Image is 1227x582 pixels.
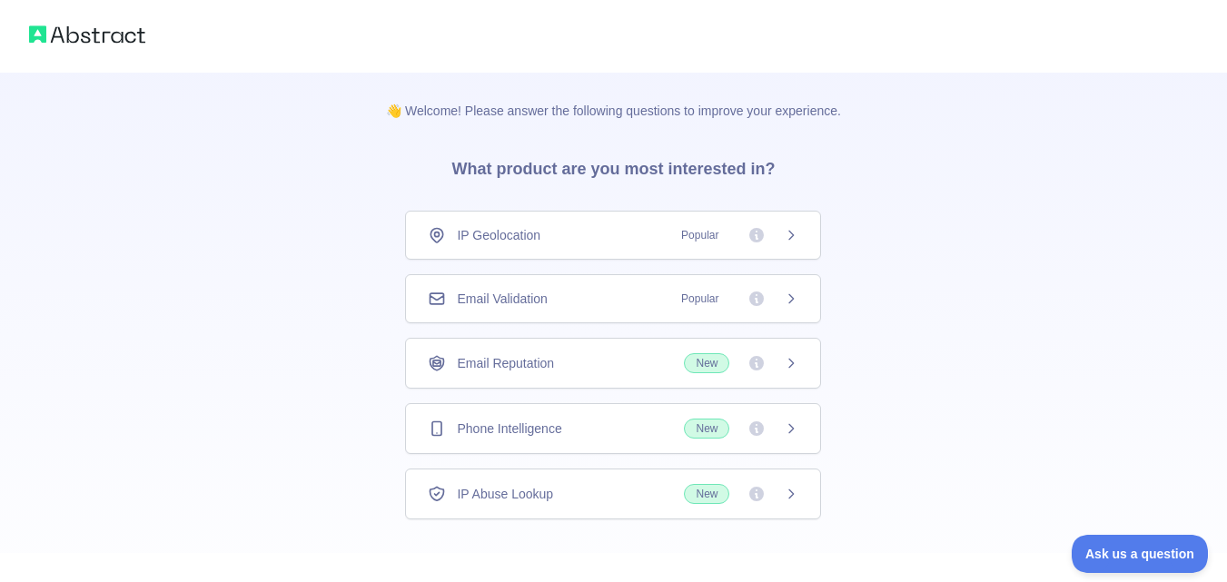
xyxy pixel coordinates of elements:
span: New [684,484,729,504]
span: Popular [670,226,729,244]
span: Email Reputation [457,354,554,372]
p: 👋 Welcome! Please answer the following questions to improve your experience. [357,73,870,120]
span: New [684,419,729,439]
span: Popular [670,290,729,308]
span: IP Geolocation [457,226,540,244]
span: IP Abuse Lookup [457,485,553,503]
h3: What product are you most interested in? [422,120,804,211]
span: Phone Intelligence [457,419,561,438]
span: New [684,353,729,373]
span: Email Validation [457,290,547,308]
img: Abstract logo [29,22,145,47]
iframe: Toggle Customer Support [1072,535,1209,573]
